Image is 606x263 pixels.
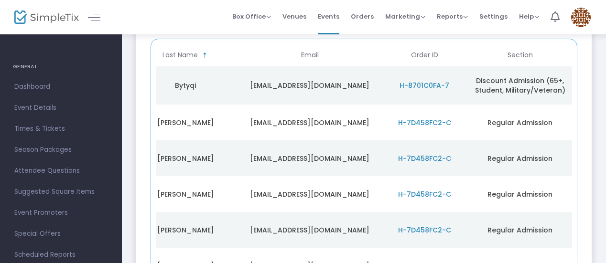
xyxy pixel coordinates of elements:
[133,212,238,248] td: [PERSON_NAME]
[519,12,539,21] span: Help
[14,207,108,219] span: Event Promoters
[508,51,533,59] span: Section
[479,4,508,29] span: Settings
[133,140,238,176] td: [PERSON_NAME]
[133,66,238,105] td: Bytyqi
[238,176,381,212] td: [EMAIL_ADDRESS][DOMAIN_NAME]
[467,105,573,140] td: Regular Admission
[385,12,425,21] span: Marketing
[14,165,108,177] span: Attendee Questions
[398,189,451,199] span: H-7D458FC2-C
[14,102,108,114] span: Event Details
[282,4,306,29] span: Venues
[398,154,451,163] span: H-7D458FC2-C
[411,51,438,59] span: Order ID
[467,140,573,176] td: Regular Admission
[232,12,271,21] span: Box Office
[437,12,468,21] span: Reports
[14,144,108,156] span: Season Packages
[14,123,108,135] span: Times & Tickets
[14,81,108,93] span: Dashboard
[467,212,573,248] td: Regular Admission
[318,4,339,29] span: Events
[238,66,381,105] td: [EMAIL_ADDRESS][DOMAIN_NAME]
[467,66,573,105] td: Discount Admission (65+, Student, Military/Veteran)
[398,118,451,127] span: H-7D458FC2-C
[400,81,449,90] span: H-8701C0FA-7
[14,249,108,261] span: Scheduled Reports
[238,212,381,248] td: [EMAIL_ADDRESS][DOMAIN_NAME]
[398,225,451,235] span: H-7D458FC2-C
[238,105,381,140] td: [EMAIL_ADDRESS][DOMAIN_NAME]
[201,52,209,59] span: Sortable
[238,140,381,176] td: [EMAIL_ADDRESS][DOMAIN_NAME]
[301,51,319,59] span: Email
[467,176,573,212] td: Regular Admission
[133,176,238,212] td: [PERSON_NAME]
[162,51,198,59] span: Last Name
[13,57,109,76] h4: GENERAL
[14,186,108,198] span: Suggested Square Items
[14,228,108,240] span: Special Offers
[133,105,238,140] td: [PERSON_NAME]
[351,4,374,29] span: Orders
